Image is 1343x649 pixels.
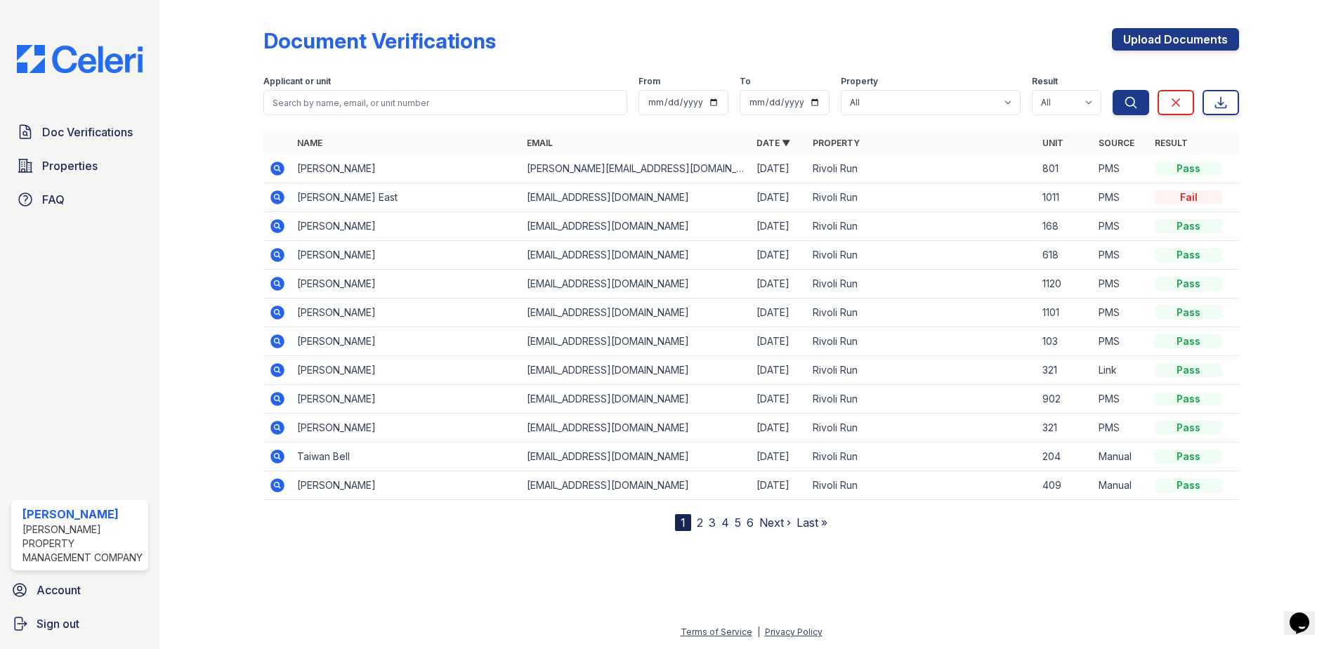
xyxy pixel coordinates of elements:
[751,299,807,327] td: [DATE]
[697,516,703,530] a: 2
[521,299,751,327] td: [EMAIL_ADDRESS][DOMAIN_NAME]
[1155,306,1222,320] div: Pass
[1155,219,1222,233] div: Pass
[291,442,521,471] td: Taiwan Bell
[11,152,148,180] a: Properties
[1037,442,1093,471] td: 204
[807,270,1037,299] td: Rivoli Run
[521,356,751,385] td: [EMAIL_ADDRESS][DOMAIN_NAME]
[37,615,79,632] span: Sign out
[1093,442,1149,471] td: Manual
[1155,248,1222,262] div: Pass
[807,155,1037,183] td: Rivoli Run
[1155,478,1222,492] div: Pass
[751,241,807,270] td: [DATE]
[807,212,1037,241] td: Rivoli Run
[263,90,627,115] input: Search by name, email, or unit number
[757,627,760,637] div: |
[521,212,751,241] td: [EMAIL_ADDRESS][DOMAIN_NAME]
[735,516,741,530] a: 5
[11,118,148,146] a: Doc Verifications
[751,155,807,183] td: [DATE]
[1037,327,1093,356] td: 103
[521,414,751,442] td: [EMAIL_ADDRESS][DOMAIN_NAME]
[6,45,154,73] img: CE_Logo_Blue-a8612792a0a2168367f1c8372b55b34899dd931a85d93a1a3d3e32e68fde9ad4.png
[291,385,521,414] td: [PERSON_NAME]
[6,610,154,638] a: Sign out
[1155,162,1222,176] div: Pass
[751,471,807,500] td: [DATE]
[521,183,751,212] td: [EMAIL_ADDRESS][DOMAIN_NAME]
[42,157,98,174] span: Properties
[297,138,322,148] a: Name
[1155,421,1222,435] div: Pass
[521,471,751,500] td: [EMAIL_ADDRESS][DOMAIN_NAME]
[751,270,807,299] td: [DATE]
[263,28,496,53] div: Document Verifications
[841,76,878,87] label: Property
[1037,356,1093,385] td: 321
[1037,183,1093,212] td: 1011
[797,516,827,530] a: Last »
[751,385,807,414] td: [DATE]
[521,385,751,414] td: [EMAIL_ADDRESS][DOMAIN_NAME]
[1155,277,1222,291] div: Pass
[291,270,521,299] td: [PERSON_NAME]
[263,76,331,87] label: Applicant or unit
[1037,270,1093,299] td: 1120
[747,516,754,530] a: 6
[740,76,751,87] label: To
[638,76,660,87] label: From
[1284,593,1329,635] iframe: chat widget
[22,523,143,565] div: [PERSON_NAME] Property Management Company
[681,627,752,637] a: Terms of Service
[807,385,1037,414] td: Rivoli Run
[1042,138,1063,148] a: Unit
[1093,212,1149,241] td: PMS
[709,516,716,530] a: 3
[807,471,1037,500] td: Rivoli Run
[759,516,791,530] a: Next ›
[521,155,751,183] td: [PERSON_NAME][EMAIL_ADDRESS][DOMAIN_NAME]
[1093,183,1149,212] td: PMS
[751,356,807,385] td: [DATE]
[291,241,521,270] td: [PERSON_NAME]
[813,138,860,148] a: Property
[1155,450,1222,464] div: Pass
[1155,334,1222,348] div: Pass
[1093,327,1149,356] td: PMS
[1155,190,1222,204] div: Fail
[42,124,133,140] span: Doc Verifications
[1037,414,1093,442] td: 321
[521,270,751,299] td: [EMAIL_ADDRESS][DOMAIN_NAME]
[751,442,807,471] td: [DATE]
[291,212,521,241] td: [PERSON_NAME]
[807,327,1037,356] td: Rivoli Run
[1037,212,1093,241] td: 168
[6,576,154,604] a: Account
[1037,385,1093,414] td: 902
[1093,299,1149,327] td: PMS
[807,241,1037,270] td: Rivoli Run
[291,414,521,442] td: [PERSON_NAME]
[807,356,1037,385] td: Rivoli Run
[807,183,1037,212] td: Rivoli Run
[42,191,65,208] span: FAQ
[1032,76,1058,87] label: Result
[1093,385,1149,414] td: PMS
[291,155,521,183] td: [PERSON_NAME]
[721,516,729,530] a: 4
[11,185,148,214] a: FAQ
[1093,471,1149,500] td: Manual
[1155,363,1222,377] div: Pass
[22,506,143,523] div: [PERSON_NAME]
[1037,241,1093,270] td: 618
[291,327,521,356] td: [PERSON_NAME]
[521,327,751,356] td: [EMAIL_ADDRESS][DOMAIN_NAME]
[1093,241,1149,270] td: PMS
[1093,414,1149,442] td: PMS
[807,299,1037,327] td: Rivoli Run
[751,212,807,241] td: [DATE]
[521,241,751,270] td: [EMAIL_ADDRESS][DOMAIN_NAME]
